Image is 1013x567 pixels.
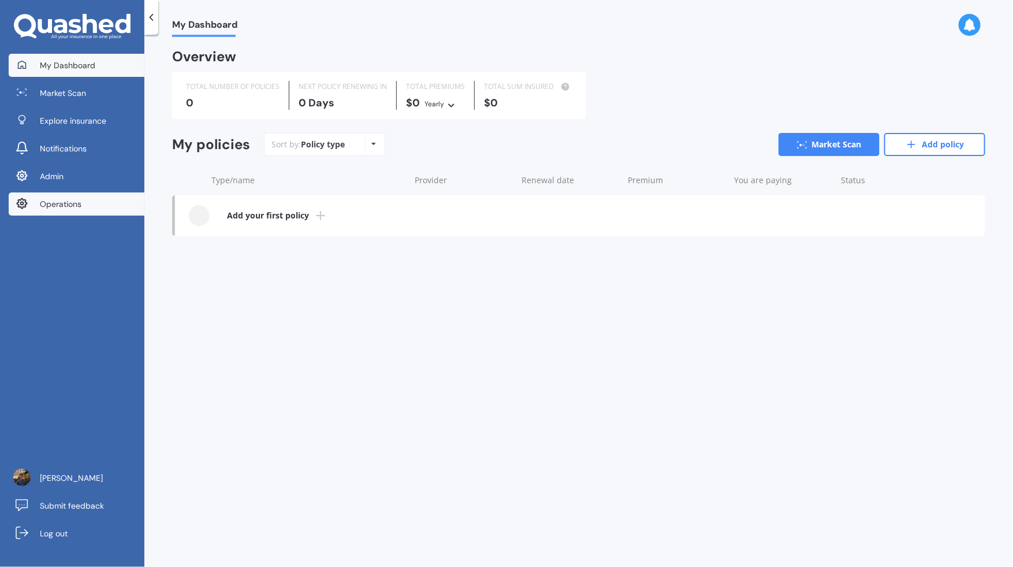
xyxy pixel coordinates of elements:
div: 0 Days [299,97,387,109]
div: TOTAL NUMBER OF POLICIES [186,81,280,92]
a: Notifications [9,137,144,160]
div: NEXT POLICY RENEWING IN [299,81,387,92]
img: ACg8ocJLa-csUtcL-80ItbA20QSwDJeqfJvWfn8fgM9RBEIPTcSLDHdf=s96-c [13,469,31,486]
div: TOTAL SUM INSURED [484,81,572,92]
div: You are paying [735,175,832,186]
div: 0 [186,97,280,109]
div: TOTAL PREMIUMS [406,81,465,92]
span: Notifications [40,143,87,154]
a: Add policy [884,133,985,156]
a: Market Scan [9,81,144,105]
a: Market Scan [779,133,880,156]
a: Operations [9,192,144,216]
a: Admin [9,165,144,188]
div: Type/name [211,175,406,186]
span: Operations [40,198,81,210]
span: Market Scan [40,87,86,99]
div: Provider [415,175,512,186]
div: $0 [406,97,465,110]
div: Yearly [424,98,444,110]
a: Submit feedback [9,494,144,517]
span: Log out [40,528,68,539]
div: Policy type [301,139,345,150]
a: [PERSON_NAME] [9,466,144,490]
span: My Dashboard [172,19,237,35]
a: Add your first policy [175,195,985,236]
span: Submit feedback [40,500,104,512]
div: $0 [484,97,572,109]
span: Explore insurance [40,115,106,127]
div: Overview [172,51,236,62]
span: My Dashboard [40,60,95,71]
div: My policies [172,136,250,153]
a: Log out [9,522,144,545]
span: Admin [40,171,64,182]
div: Renewal date [522,175,619,186]
span: [PERSON_NAME] [40,472,103,484]
div: Sort by: [271,139,345,150]
a: Explore insurance [9,109,144,132]
a: My Dashboard [9,54,144,77]
div: Status [841,175,928,186]
div: Premium [628,175,725,186]
b: Add your first policy [227,210,309,221]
